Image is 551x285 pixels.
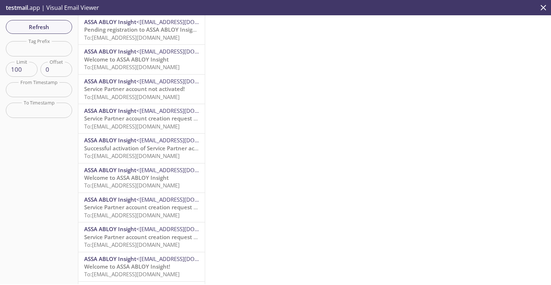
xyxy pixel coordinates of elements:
span: ASSA ABLOY Insight [84,78,136,85]
div: ASSA ABLOY Insight<[EMAIL_ADDRESS][DOMAIN_NAME]>Welcome to ASSA ABLOY InsightTo:[EMAIL_ADDRESS][D... [78,163,205,193]
span: To: [EMAIL_ADDRESS][DOMAIN_NAME] [84,93,180,100]
span: ASSA ABLOY Insight [84,107,136,114]
span: Welcome to ASSA ABLOY Insight [84,56,169,63]
span: Service Partner account creation request submitted [84,203,220,211]
span: To: [EMAIL_ADDRESS][DOMAIN_NAME] [84,211,180,219]
div: ASSA ABLOY Insight<[EMAIL_ADDRESS][DOMAIN_NAME]>Welcome to ASSA ABLOY InsightTo:[EMAIL_ADDRESS][D... [78,45,205,74]
div: ASSA ABLOY Insight<[EMAIL_ADDRESS][DOMAIN_NAME]>Pending registration to ASSA ABLOY Insight remind... [78,15,205,44]
span: Service Partner account creation request submitted [84,233,220,241]
span: <[EMAIL_ADDRESS][DOMAIN_NAME]> [136,225,231,233]
div: ASSA ABLOY Insight<[EMAIL_ADDRESS][DOMAIN_NAME]>Welcome to ASSA ABLOY Insight!To:[EMAIL_ADDRESS][... [78,252,205,281]
span: ASSA ABLOY Insight [84,196,136,203]
span: To: [EMAIL_ADDRESS][DOMAIN_NAME] [84,270,180,278]
span: <[EMAIL_ADDRESS][DOMAIN_NAME]> [136,136,231,144]
span: To: [EMAIL_ADDRESS][DOMAIN_NAME] [84,63,180,71]
span: ASSA ABLOY Insight [84,166,136,174]
span: ASSA ABLOY Insight [84,136,136,144]
span: <[EMAIL_ADDRESS][DOMAIN_NAME]> [136,78,231,85]
span: ASSA ABLOY Insight [84,18,136,25]
span: <[EMAIL_ADDRESS][DOMAIN_NAME]> [136,107,231,114]
span: To: [EMAIL_ADDRESS][DOMAIN_NAME] [84,123,180,130]
span: To: [EMAIL_ADDRESS][DOMAIN_NAME] [84,182,180,189]
span: Welcome to ASSA ABLOY Insight [84,174,169,181]
span: Service Partner account not activated! [84,85,185,92]
span: Service Partner account creation request submitted [84,115,220,122]
span: Refresh [12,22,66,32]
div: ASSA ABLOY Insight<[EMAIL_ADDRESS][DOMAIN_NAME]>Service Partner account creation request submitte... [78,104,205,133]
span: testmail [6,4,28,12]
span: Pending registration to ASSA ABLOY Insight reminder! [84,26,226,33]
span: To: [EMAIL_ADDRESS][DOMAIN_NAME] [84,241,180,248]
button: Refresh [6,20,72,34]
div: ASSA ABLOY Insight<[EMAIL_ADDRESS][DOMAIN_NAME]>Service Partner account creation request submitte... [78,193,205,222]
span: <[EMAIL_ADDRESS][DOMAIN_NAME]> [136,18,231,25]
span: Successful activation of Service Partner account! [84,145,211,152]
span: ASSA ABLOY Insight [84,48,136,55]
span: <[EMAIL_ADDRESS][DOMAIN_NAME]> [136,255,231,262]
div: ASSA ABLOY Insight<[EMAIL_ADDRESS][DOMAIN_NAME]>Service Partner account not activated!To:[EMAIL_A... [78,75,205,104]
span: To: [EMAIL_ADDRESS][DOMAIN_NAME] [84,34,180,41]
span: <[EMAIL_ADDRESS][DOMAIN_NAME]> [136,166,231,174]
div: ASSA ABLOY Insight<[EMAIL_ADDRESS][DOMAIN_NAME]>Successful activation of Service Partner account!... [78,134,205,163]
span: ASSA ABLOY Insight [84,255,136,262]
span: ASSA ABLOY Insight [84,225,136,233]
span: <[EMAIL_ADDRESS][DOMAIN_NAME]> [136,48,231,55]
div: ASSA ABLOY Insight<[EMAIL_ADDRESS][DOMAIN_NAME]>Service Partner account creation request submitte... [78,222,205,252]
span: To: [EMAIL_ADDRESS][DOMAIN_NAME] [84,152,180,159]
span: Welcome to ASSA ABLOY Insight! [84,263,170,270]
span: <[EMAIL_ADDRESS][DOMAIN_NAME]> [136,196,231,203]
